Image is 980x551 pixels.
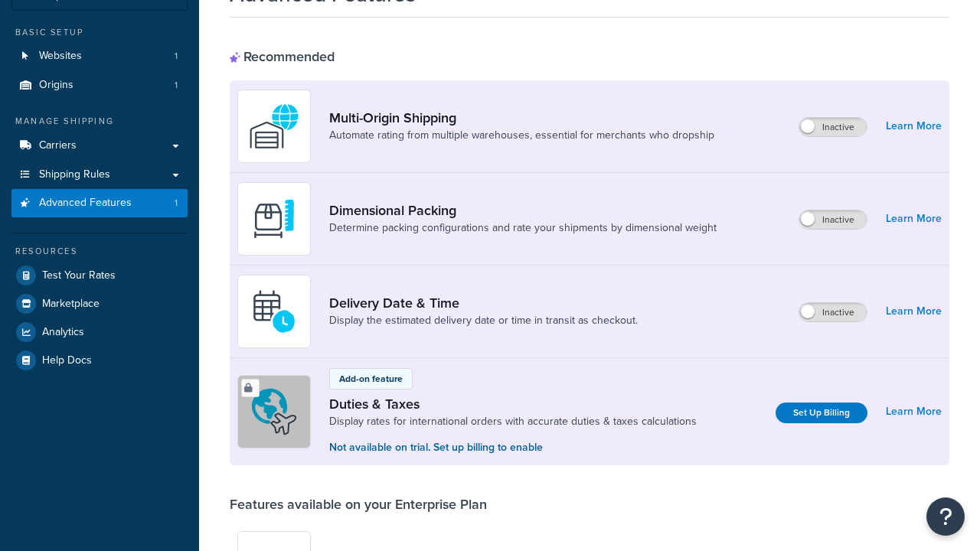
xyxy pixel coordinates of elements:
div: Manage Shipping [11,115,188,128]
img: gfkeb5ejjkALwAAAABJRU5ErkJggg== [247,285,301,338]
a: Set Up Billing [776,403,867,423]
p: Not available on trial. Set up billing to enable [329,439,697,456]
a: Learn More [886,116,942,137]
span: Analytics [42,326,84,339]
a: Websites1 [11,42,188,70]
a: Determine packing configurations and rate your shipments by dimensional weight [329,220,717,236]
li: Advanced Features [11,189,188,217]
a: Learn More [886,301,942,322]
a: Delivery Date & Time [329,295,638,311]
span: Origins [39,79,73,92]
div: Resources [11,245,188,258]
a: Analytics [11,318,188,346]
a: Dimensional Packing [329,202,717,219]
a: Learn More [886,208,942,230]
p: Add-on feature [339,372,403,386]
a: Origins1 [11,71,188,99]
span: 1 [175,50,178,63]
a: Carriers [11,132,188,160]
a: Duties & Taxes [329,396,697,412]
span: 1 [175,197,178,210]
a: Learn More [886,401,942,422]
a: Shipping Rules [11,161,188,189]
button: Open Resource Center [926,497,965,536]
span: Help Docs [42,354,92,367]
span: Advanced Features [39,197,132,210]
span: Shipping Rules [39,168,110,181]
img: WatD5o0RtDAAAAAElFTkSuQmCC [247,99,301,153]
span: 1 [175,79,178,92]
a: Advanced Features1 [11,189,188,217]
li: Websites [11,42,188,70]
img: DTVBYsAAAAAASUVORK5CYII= [247,192,301,246]
span: Carriers [39,139,77,152]
span: Test Your Rates [42,269,116,282]
div: Features available on your Enterprise Plan [230,496,487,513]
div: Recommended [230,48,335,65]
a: Automate rating from multiple warehouses, essential for merchants who dropship [329,128,714,143]
a: Multi-Origin Shipping [329,109,714,126]
a: Help Docs [11,347,188,374]
span: Marketplace [42,298,100,311]
label: Inactive [799,210,867,229]
label: Inactive [799,303,867,321]
span: Websites [39,50,82,63]
label: Inactive [799,118,867,136]
a: Marketplace [11,290,188,318]
li: Origins [11,71,188,99]
a: Test Your Rates [11,262,188,289]
a: Display rates for international orders with accurate duties & taxes calculations [329,414,697,429]
div: Basic Setup [11,26,188,39]
a: Display the estimated delivery date or time in transit as checkout. [329,313,638,328]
